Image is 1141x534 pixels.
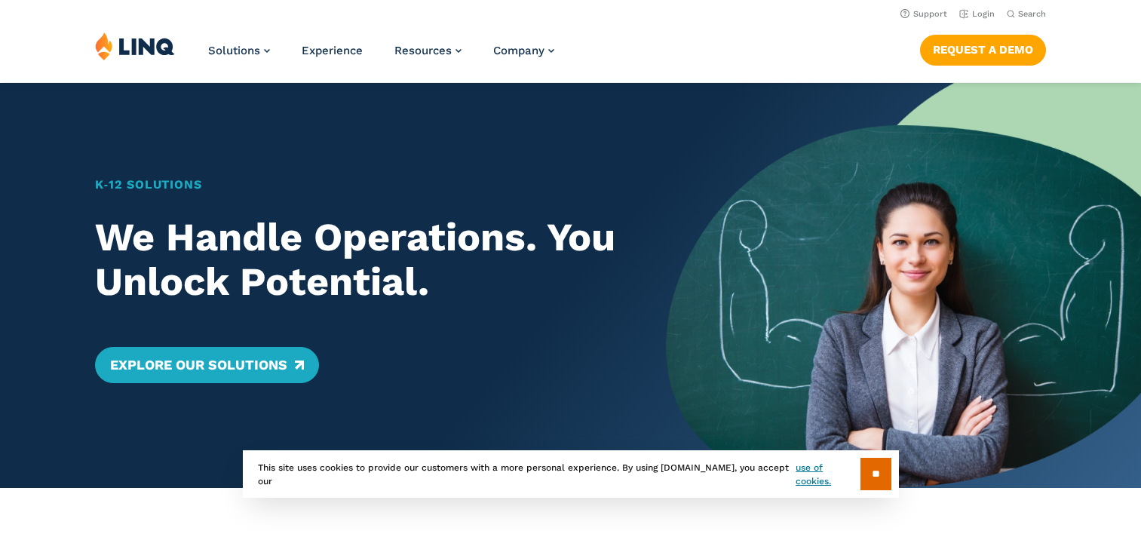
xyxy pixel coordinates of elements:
[959,9,995,19] a: Login
[95,32,175,60] img: LINQ | K‑12 Software
[394,44,452,57] span: Resources
[243,450,899,498] div: This site uses cookies to provide our customers with a more personal experience. By using [DOMAIN...
[796,461,860,488] a: use of cookies.
[666,83,1141,488] img: Home Banner
[95,347,319,383] a: Explore Our Solutions
[208,44,260,57] span: Solutions
[920,35,1046,65] a: Request a Demo
[95,176,619,194] h1: K‑12 Solutions
[1007,8,1046,20] button: Open Search Bar
[302,44,363,57] a: Experience
[493,44,554,57] a: Company
[900,9,947,19] a: Support
[208,44,270,57] a: Solutions
[208,32,554,81] nav: Primary Navigation
[493,44,544,57] span: Company
[1018,9,1046,19] span: Search
[95,215,619,305] h2: We Handle Operations. You Unlock Potential.
[394,44,462,57] a: Resources
[920,32,1046,65] nav: Button Navigation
